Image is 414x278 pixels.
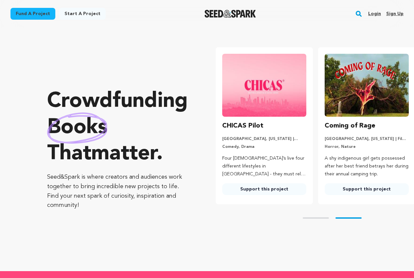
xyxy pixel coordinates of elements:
img: Seed&Spark Logo Dark Mode [205,10,256,18]
a: Login [368,9,381,19]
a: Support this project [325,183,409,195]
a: Sign up [386,9,404,19]
img: Coming of Rage image [325,54,409,117]
p: A shy indigenous girl gets possessed after her best friend betrays her during their annual campin... [325,155,409,178]
a: Start a project [59,8,106,20]
img: hand sketched image [47,112,107,144]
p: [GEOGRAPHIC_DATA], [US_STATE] | Film Short [325,136,409,142]
a: Support this project [222,183,306,195]
p: [GEOGRAPHIC_DATA], [US_STATE] | Series [222,136,306,142]
p: Seed&Spark is where creators and audiences work together to bring incredible new projects to life... [47,172,189,210]
h3: CHICAS Pilot [222,121,263,131]
p: Comedy, Drama [222,144,306,149]
p: Crowdfunding that . [47,89,189,167]
p: Horror, Nature [325,144,409,149]
h3: Coming of Rage [325,121,375,131]
p: Four [DEMOGRAPHIC_DATA]’s live four different lifestyles in [GEOGRAPHIC_DATA] - they must rely on... [222,155,306,178]
img: CHICAS Pilot image [222,54,306,117]
span: matter [91,144,156,165]
a: Fund a project [10,8,55,20]
a: Seed&Spark Homepage [205,10,256,18]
